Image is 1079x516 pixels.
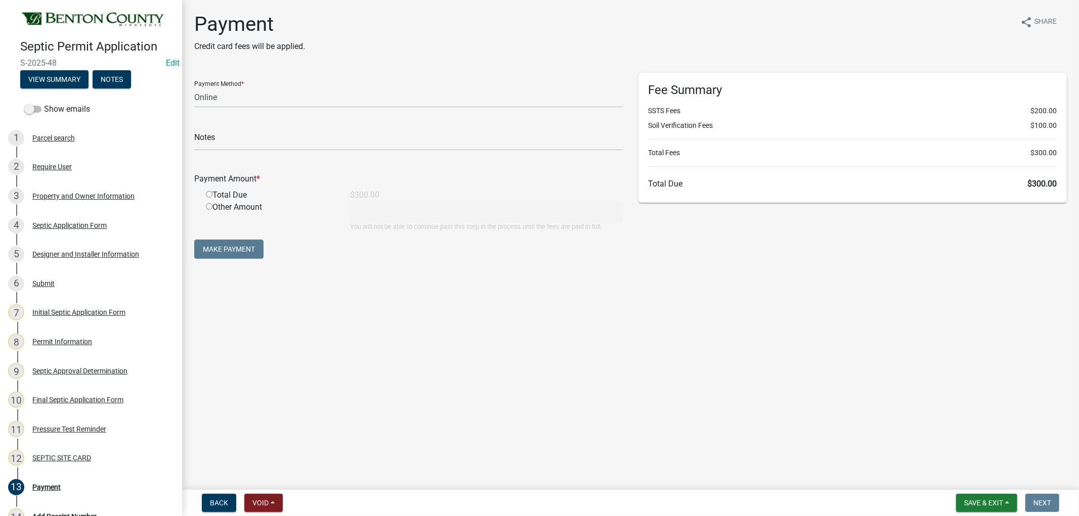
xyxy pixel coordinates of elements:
[198,189,342,201] div: Total Due
[32,338,92,345] div: Permit Information
[964,499,1003,507] span: Save & Exit
[649,120,1057,131] li: Soil Verification Fees
[32,309,125,316] div: Initial Septic Application Form
[187,173,631,185] div: Payment Amount
[24,103,90,115] label: Show emails
[32,396,123,403] div: Final Septic Application Form
[20,70,89,88] button: View Summary
[1025,494,1059,512] button: Next
[8,130,24,146] div: 1
[1034,16,1057,28] span: Share
[1030,120,1057,131] span: $100.00
[8,450,24,466] div: 12
[649,148,1057,158] li: Total Fees
[32,280,55,287] div: Submit
[194,40,305,53] p: Credit card fees will be applied.
[166,58,180,68] wm-modal-confirm: Edit Application Number
[20,76,89,84] wm-modal-confirm: Summary
[194,240,264,259] button: Make Payment
[198,201,342,231] div: Other Amount
[8,217,24,233] div: 4
[244,494,283,512] button: Void
[202,494,236,512] button: Back
[1012,12,1065,32] button: shareShare
[166,58,180,68] a: Edit
[1020,16,1032,28] i: share
[1033,499,1051,507] span: Next
[32,454,91,461] div: SEPTIC SITE CARD
[93,76,131,84] wm-modal-confirm: Notes
[32,163,72,170] div: Require User
[8,159,24,175] div: 2
[32,134,75,142] div: Parcel search
[20,58,162,68] span: S-2025-48
[32,251,139,258] div: Designer and Installer Information
[956,494,1017,512] button: Save & Exit
[8,363,24,379] div: 9
[93,70,131,88] button: Notes
[1027,179,1057,189] span: $300.00
[8,479,24,495] div: 13
[8,275,24,292] div: 6
[8,421,24,437] div: 11
[1030,148,1057,158] span: $300.00
[32,367,127,374] div: Septic Approval Determination
[194,12,305,36] h1: Payment
[20,39,174,54] h4: Septic Permit Application
[210,499,228,507] span: Back
[20,11,166,29] img: Benton County, Minnesota
[32,193,135,200] div: Property and Owner Information
[649,106,1057,116] li: SSTS Fees
[32,222,107,229] div: Septic Application Form
[649,179,1057,189] h6: Total Due
[8,392,24,408] div: 10
[252,499,269,507] span: Void
[8,246,24,262] div: 5
[1030,106,1057,116] span: $200.00
[8,304,24,320] div: 7
[32,484,61,491] div: Payment
[32,426,106,433] div: Pressure Test Reminder
[649,83,1057,98] h6: Fee Summary
[8,334,24,350] div: 8
[8,188,24,204] div: 3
